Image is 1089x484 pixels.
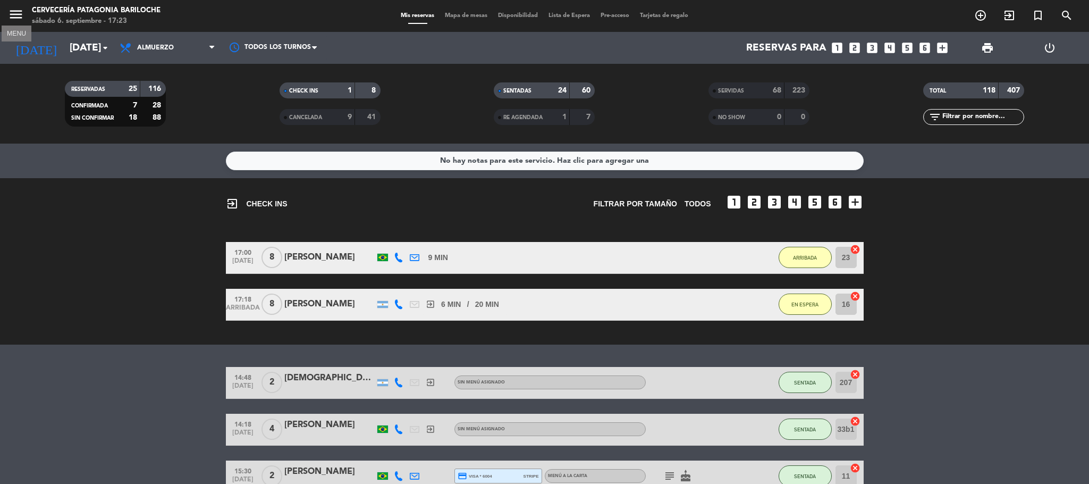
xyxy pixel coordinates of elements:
[137,44,174,52] span: Almuerzo
[850,463,860,473] i: cancel
[725,194,742,211] i: looks_one
[284,465,375,479] div: [PERSON_NAME]
[261,247,282,268] span: 8
[883,41,897,55] i: looks_4
[426,299,435,309] i: exit_to_app
[71,103,108,109] span: CONFIRMADA
[148,85,163,93] strong: 116
[847,194,864,211] i: add_box
[440,155,649,167] div: No hay notas para este servicio. Haz clic para agregar una
[230,246,256,258] span: 17:00
[718,115,745,120] span: NO SHOW
[226,197,239,210] i: exit_to_app
[226,197,288,210] span: CHECK INS
[594,198,677,210] span: Filtrar por tamaño
[865,41,879,55] i: looks_3
[595,13,635,19] span: Pre-acceso
[586,113,593,121] strong: 7
[367,113,378,121] strong: 41
[428,252,448,264] span: 9 MIN
[1043,41,1056,54] i: power_settings_new
[284,297,375,311] div: [PERSON_NAME]
[153,114,163,121] strong: 88
[1032,9,1044,22] i: turned_in_not
[129,85,137,93] strong: 25
[426,424,435,434] i: exit_to_app
[475,298,499,311] span: 20 MIN
[348,87,352,94] strong: 1
[1060,9,1073,22] i: search
[685,198,711,210] span: TODOS
[935,41,949,55] i: add_box
[441,298,461,311] span: 6 MIN
[230,293,256,305] span: 17:18
[440,13,493,19] span: Mapa de mesas
[284,418,375,432] div: [PERSON_NAME]
[503,88,531,94] span: SENTADAS
[793,255,817,261] span: ARRIBADA
[8,36,64,60] i: [DATE]
[230,371,256,383] span: 14:48
[777,113,781,121] strong: 0
[773,87,781,94] strong: 68
[850,244,860,255] i: cancel
[930,88,946,94] span: TOTAL
[71,115,114,121] span: SIN CONFIRMAR
[801,113,807,121] strong: 0
[974,9,987,22] i: add_circle_outline
[395,13,440,19] span: Mis reservas
[848,41,862,55] i: looks_two
[129,114,137,121] strong: 18
[791,302,818,307] span: EN ESPERA
[1019,32,1081,64] div: LOG OUT
[230,464,256,477] span: 15:30
[153,102,163,109] strong: 28
[289,88,318,94] span: CHECK INS
[794,427,816,432] span: SENTADA
[71,87,105,92] span: RESERVADAS
[426,378,435,387] i: exit_to_app
[850,369,860,380] i: cancel
[348,113,352,121] strong: 9
[524,473,539,480] span: stripe
[1007,87,1022,94] strong: 407
[458,380,505,385] span: Sin menú asignado
[230,418,256,430] span: 14:18
[558,87,567,94] strong: 24
[746,42,826,54] span: Reservas para
[543,13,595,19] span: Lista de Espera
[2,28,31,38] div: MENU
[284,251,375,264] div: [PERSON_NAME]
[493,13,543,19] span: Disponibilidad
[635,13,694,19] span: Tarjetas de regalo
[983,87,995,94] strong: 118
[1003,9,1016,22] i: exit_to_app
[230,257,256,270] span: [DATE]
[99,41,112,54] i: arrow_drop_down
[766,194,783,211] i: looks_3
[289,115,322,120] span: CANCELADA
[663,470,676,482] i: subject
[458,471,467,481] i: credit_card
[981,41,994,54] span: print
[792,87,807,94] strong: 223
[679,470,692,482] i: cake
[941,111,1024,123] input: Filtrar por nombre...
[32,5,161,16] div: Cervecería Patagonia Bariloche
[850,416,860,427] i: cancel
[261,372,282,393] span: 2
[746,194,763,211] i: looks_two
[806,194,823,211] i: looks_5
[826,194,843,211] i: looks_6
[548,474,587,478] span: MENÚ A LA CARTA
[261,419,282,440] span: 4
[794,473,816,479] span: SENTADA
[458,427,505,431] span: Sin menú asignado
[794,380,816,386] span: SENTADA
[562,113,567,121] strong: 1
[582,87,593,94] strong: 60
[467,298,469,311] span: /
[230,382,256,395] span: [DATE]
[261,294,282,315] span: 8
[372,87,378,94] strong: 8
